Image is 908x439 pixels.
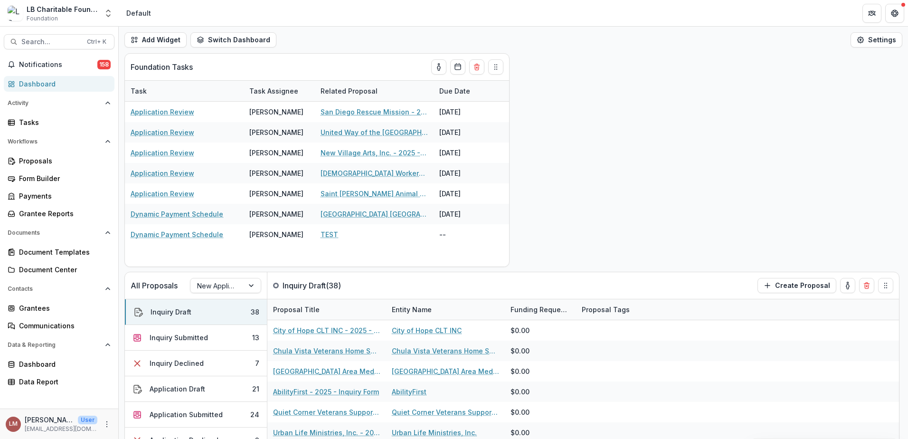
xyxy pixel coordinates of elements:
[125,325,267,351] button: Inquiry Submitted13
[315,81,434,101] div: Related Proposal
[19,156,107,166] div: Proposals
[27,14,58,23] span: Foundation
[8,100,101,106] span: Activity
[321,189,428,199] a: Saint [PERSON_NAME] Animal Foundation - 2025 - Grant Funding Request Requirements and Questionnaires
[19,173,107,183] div: Form Builder
[576,299,695,320] div: Proposal Tags
[249,209,303,219] div: [PERSON_NAME]
[469,59,484,75] button: Delete card
[8,342,101,348] span: Data & Reporting
[840,278,855,293] button: toggle-assigned-to-me
[8,138,101,145] span: Workflows
[85,37,108,47] div: Ctrl + K
[131,168,194,178] a: Application Review
[511,325,530,335] div: $0.00
[511,366,530,376] div: $0.00
[25,415,74,425] p: [PERSON_NAME]
[78,416,97,424] p: User
[392,346,499,356] a: Chula Vista Veterans Home Support Foundation
[125,351,267,376] button: Inquiry Declined7
[434,224,505,245] div: --
[25,425,97,433] p: [EMAIL_ADDRESS][DOMAIN_NAME]
[386,299,505,320] div: Entity Name
[4,281,114,296] button: Open Contacts
[4,206,114,221] a: Grantee Reports
[4,188,114,204] a: Payments
[123,6,155,20] nav: breadcrumb
[4,244,114,260] a: Document Templates
[273,428,380,438] a: Urban Life Ministries, Inc. - 2025 - Inquiry Form
[859,278,874,293] button: Delete card
[267,299,386,320] div: Proposal Title
[878,278,893,293] button: Drag
[757,278,836,293] button: Create Proposal
[150,333,208,343] div: Inquiry Submitted
[434,81,505,101] div: Due Date
[131,280,178,291] p: All Proposals
[273,325,380,335] a: City of Hope CLT INC - 2025 - Inquiry Form
[19,61,97,69] span: Notifications
[4,337,114,353] button: Open Data & Reporting
[392,325,462,335] a: City of Hope CLT INC
[131,61,193,73] p: Foundation Tasks
[4,153,114,169] a: Proposals
[125,81,244,101] div: Task
[4,300,114,316] a: Grantees
[4,356,114,372] a: Dashboard
[125,402,267,428] button: Application Submitted24
[273,346,380,356] a: Chula Vista Veterans Home Support Foundation - 2025 - Inquiry Form
[321,127,428,137] a: United Way of the [GEOGRAPHIC_DATA] Area - 2025 - Inquiry Form
[27,4,98,14] div: LB Charitable Foundation
[252,384,259,394] div: 21
[273,366,380,376] a: [GEOGRAPHIC_DATA] Area Medical Assistance Corporation - 2025 - Inquiry Form
[101,419,113,430] button: More
[21,38,81,46] span: Search...
[131,127,194,137] a: Application Review
[19,321,107,331] div: Communications
[434,122,505,143] div: [DATE]
[450,59,465,75] button: Calendar
[511,407,530,417] div: $0.00
[4,374,114,390] a: Data Report
[244,86,304,96] div: Task Assignee
[4,95,114,111] button: Open Activity
[19,117,107,127] div: Tasks
[8,286,101,292] span: Contacts
[131,148,194,158] a: Application Review
[273,387,379,397] a: AbilityFirst - 2025 - Inquiry Form
[19,359,107,369] div: Dashboard
[392,387,426,397] a: AbilityFirst
[315,86,383,96] div: Related Proposal
[273,407,380,417] a: Quiet Corner Veterans Support Coalition - 2025 - Inquiry Form
[434,204,505,224] div: [DATE]
[4,318,114,334] a: Communications
[511,387,530,397] div: $0.00
[434,163,505,183] div: [DATE]
[386,305,437,315] div: Entity Name
[249,229,303,239] div: [PERSON_NAME]
[8,229,101,236] span: Documents
[434,86,476,96] div: Due Date
[267,305,325,315] div: Proposal Title
[19,209,107,219] div: Grantee Reports
[249,107,303,117] div: [PERSON_NAME]
[4,76,114,92] a: Dashboard
[249,148,303,158] div: [PERSON_NAME]
[249,127,303,137] div: [PERSON_NAME]
[244,81,315,101] div: Task Assignee
[321,107,428,117] a: San Diego Rescue Mission - 2025 - Grant Funding Request Requirements and Questionnaires
[4,57,114,72] button: Notifications158
[19,377,107,387] div: Data Report
[321,209,428,219] a: [GEOGRAPHIC_DATA] [GEOGRAPHIC_DATA] - 2025 - Inquiry Form
[124,32,187,48] button: Add Widget
[885,4,904,23] button: Get Help
[392,428,477,438] a: Urban Life Ministries, Inc.
[505,299,576,320] div: Funding Requested
[283,280,354,291] p: Inquiry Draft ( 38 )
[97,60,111,69] span: 158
